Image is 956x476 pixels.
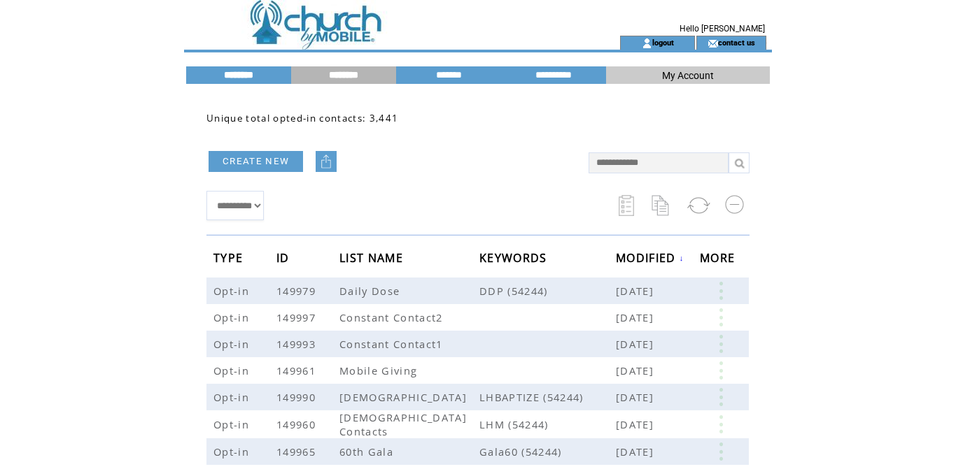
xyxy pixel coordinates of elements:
[213,390,253,404] span: Opt-in
[479,390,616,404] span: LHBAPTIZE (54244)
[616,254,684,262] a: MODIFIED↓
[319,154,333,168] img: upload.png
[339,284,403,298] span: Daily Dose
[652,38,674,47] a: logout
[213,284,253,298] span: Opt-in
[339,410,467,438] span: [DEMOGRAPHIC_DATA] Contacts
[276,253,293,261] a: ID
[662,70,714,81] span: My Account
[479,253,551,261] a: KEYWORDS
[718,38,755,47] a: contact us
[339,310,447,324] span: Constant Contact2
[339,363,421,377] span: Mobile Giving
[213,417,253,431] span: Opt-in
[339,445,397,459] span: 60th Gala
[206,112,398,124] span: Unique total opted-in contacts: 3,441
[616,337,657,351] span: [DATE]
[276,417,319,431] span: 149960
[642,38,652,49] img: account_icon.gif
[708,38,718,49] img: contact_us_icon.gif
[213,363,253,377] span: Opt-in
[616,310,657,324] span: [DATE]
[339,337,447,351] span: Constant Contact1
[276,445,319,459] span: 149965
[479,247,551,273] span: KEYWORDS
[616,445,657,459] span: [DATE]
[213,310,253,324] span: Opt-in
[616,417,657,431] span: [DATE]
[616,390,657,404] span: [DATE]
[479,445,616,459] span: Gala60 (54244)
[339,253,407,261] a: LIST NAME
[339,390,470,404] span: [DEMOGRAPHIC_DATA]
[276,363,319,377] span: 149961
[276,337,319,351] span: 149993
[616,284,657,298] span: [DATE]
[680,24,765,34] span: Hello [PERSON_NAME]
[276,310,319,324] span: 149997
[213,445,253,459] span: Opt-in
[276,247,293,273] span: ID
[700,247,738,273] span: MORE
[616,363,657,377] span: [DATE]
[209,151,303,172] a: CREATE NEW
[276,390,319,404] span: 149990
[213,247,246,273] span: TYPE
[213,253,246,261] a: TYPE
[213,337,253,351] span: Opt-in
[339,247,407,273] span: LIST NAME
[616,247,680,273] span: MODIFIED
[276,284,319,298] span: 149979
[479,417,616,431] span: LHM (54244)
[479,284,616,298] span: DDP (54244)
